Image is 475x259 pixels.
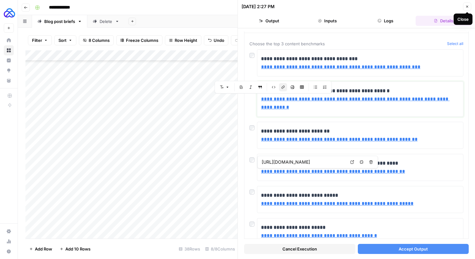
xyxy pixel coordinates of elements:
[204,35,228,45] button: Undo
[35,246,52,252] span: Add Row
[89,37,110,43] span: 8 Columns
[4,246,14,256] button: Help + Support
[100,18,112,25] div: Delete
[242,3,275,10] div: [DATE] 2:27 PM
[214,37,224,43] span: Undo
[56,244,94,254] button: Add 10 Rows
[416,16,471,26] button: Details
[116,35,162,45] button: Freeze Columns
[4,45,14,55] a: Browse
[4,65,14,76] a: Opportunities
[249,41,445,47] span: Choose the top 3 content benchmarks
[203,244,237,254] div: 8/8 Columns
[4,76,14,86] a: Your Data
[126,37,158,43] span: Freeze Columns
[4,55,14,65] a: Insights
[176,244,203,254] div: 38 Rows
[244,244,355,254] button: Cancel Execution
[4,35,14,45] a: Home
[79,35,114,45] button: 8 Columns
[300,16,355,26] button: Inputs
[4,236,14,246] a: Usage
[358,244,469,254] button: Accept Output
[28,35,52,45] button: Filter
[4,5,14,21] button: Workspace: AUQ
[32,37,42,43] span: Filter
[358,16,413,26] button: Logs
[165,35,201,45] button: Row Height
[65,246,90,252] span: Add 10 Rows
[54,35,76,45] button: Sort
[4,7,15,19] img: AUQ Logo
[399,246,428,252] span: Accept Output
[447,41,463,47] button: Select all
[87,15,125,28] a: Delete
[44,18,75,25] div: Blog post briefs
[25,244,56,254] button: Add Row
[32,15,87,28] a: Blog post briefs
[242,16,297,26] button: Output
[457,16,469,22] div: Close
[282,246,317,252] span: Cancel Execution
[58,37,67,43] span: Sort
[175,37,197,43] span: Row Height
[4,226,14,236] a: Settings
